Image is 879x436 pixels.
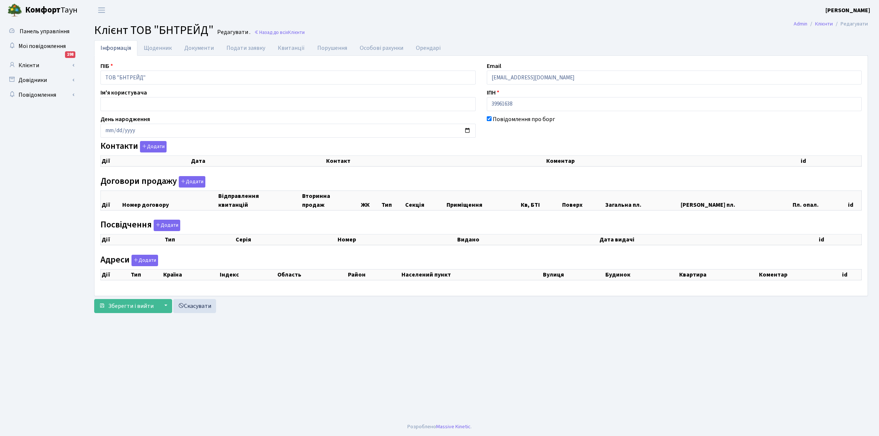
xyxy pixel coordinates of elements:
th: Секція [404,190,446,210]
a: Документи [178,40,220,56]
th: Вулиця [542,269,605,280]
a: Повідомлення [4,87,78,102]
span: Зберегти і вийти [108,302,154,310]
label: Email [487,62,501,71]
label: ПІБ [100,62,113,71]
div: 198 [65,51,75,58]
th: Тип [130,269,163,280]
li: Редагувати [833,20,868,28]
button: Договори продажу [179,176,205,188]
th: Пл. опал. [792,190,847,210]
th: Номер договору [122,190,217,210]
th: Країна [163,269,219,280]
a: Інформація [94,40,137,56]
a: Admin [794,20,807,28]
th: ЖК [360,190,381,210]
b: Комфорт [25,4,61,16]
a: Квитанції [271,40,311,56]
a: Подати заявку [220,40,271,56]
a: Панель управління [4,24,78,39]
th: Індекс [219,269,276,280]
button: Зберегти і вийти [94,299,158,313]
button: Контакти [140,141,167,152]
span: Клієнт ТОВ "БНТРЕЙД" [94,22,213,39]
a: Клієнти [815,20,833,28]
th: Контакт [325,156,545,166]
th: id [841,269,861,280]
th: Коментар [758,269,841,280]
th: Будинок [605,269,678,280]
a: Клієнти [4,58,78,73]
a: Скасувати [173,299,216,313]
th: Поверх [561,190,605,210]
th: id [847,190,862,210]
label: Договори продажу [100,176,205,188]
a: Довідники [4,73,78,87]
button: Посвідчення [154,220,180,231]
th: Тип [164,234,235,245]
a: Порушення [311,40,353,56]
label: ІПН [487,88,499,97]
a: Додати [130,253,158,266]
th: Дії [101,234,164,245]
a: Особові рахунки [353,40,410,56]
a: Додати [138,140,167,153]
label: День народження [100,115,150,124]
th: Кв, БТІ [520,190,561,210]
th: Населений пункт [401,269,542,280]
th: [PERSON_NAME] пл. [680,190,792,210]
th: Видано [456,234,598,245]
th: Дії [101,269,130,280]
span: Таун [25,4,78,17]
span: Мої повідомлення [18,42,66,50]
label: Адреси [100,255,158,266]
label: Ім'я користувача [100,88,147,97]
img: logo.png [7,3,22,18]
th: Дата [190,156,325,166]
button: Переключити навігацію [92,4,111,16]
th: Дії [101,190,122,210]
th: Серія [235,234,337,245]
th: Приміщення [446,190,520,210]
th: Область [277,269,348,280]
th: Дата видачі [599,234,818,245]
a: Мої повідомлення198 [4,39,78,54]
a: [PERSON_NAME] [825,6,870,15]
a: Massive Kinetic [436,423,471,430]
span: Клієнти [288,29,305,36]
a: Щоденник [137,40,178,56]
th: id [818,234,861,245]
th: Район [347,269,400,280]
a: Орендарі [410,40,447,56]
b: [PERSON_NAME] [825,6,870,14]
a: Додати [152,219,180,231]
th: Номер [337,234,456,245]
th: Вторинна продаж [301,190,360,210]
th: Дії [101,156,191,166]
label: Контакти [100,141,167,152]
button: Адреси [131,255,158,266]
small: Редагувати . [216,29,250,36]
a: Додати [177,175,205,188]
label: Повідомлення про борг [493,115,555,124]
label: Посвідчення [100,220,180,231]
th: Квартира [678,269,759,280]
th: Коментар [545,156,800,166]
th: Тип [381,190,404,210]
nav: breadcrumb [783,16,879,32]
th: Загальна пл. [605,190,680,210]
a: Назад до всіхКлієнти [254,29,305,36]
span: Панель управління [20,27,69,35]
div: Розроблено . [407,423,472,431]
th: Відправлення квитанцій [218,190,301,210]
th: id [800,156,861,166]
